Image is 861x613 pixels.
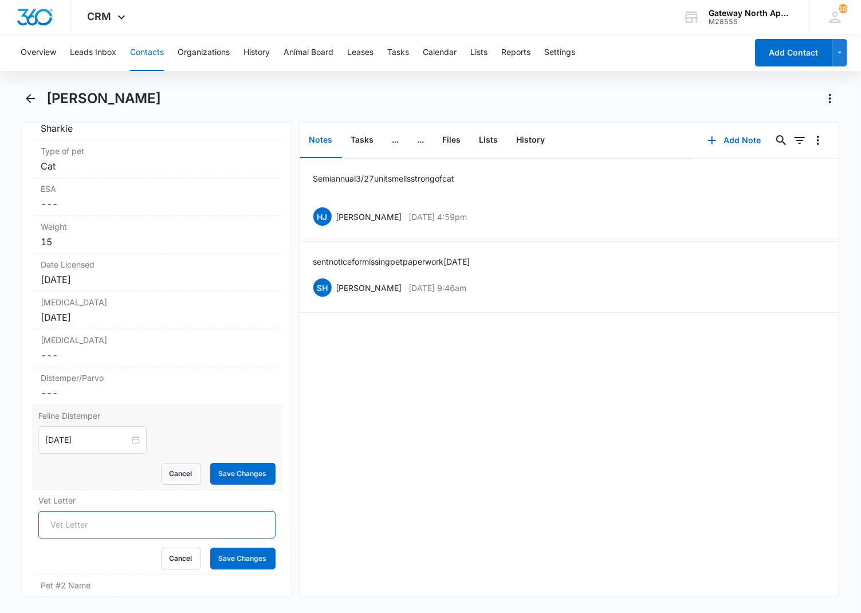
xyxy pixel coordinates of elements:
[41,372,273,384] label: Distemper/Parvo
[161,548,201,569] button: Cancel
[41,197,273,211] dd: ---
[32,140,282,178] div: Type of petCat
[300,123,342,158] button: Notes
[470,123,508,158] button: Lists
[313,172,455,184] p: Semi annual 3/27 unit smells strong of cat
[38,410,276,422] label: Feline Distemper
[161,463,201,485] button: Cancel
[41,311,273,324] div: [DATE]
[409,282,467,294] p: [DATE] 9:46am
[313,207,332,226] span: HJ
[501,34,530,71] button: Reports
[41,145,273,157] label: Type of pet
[313,278,332,297] span: SH
[243,34,270,71] button: History
[210,463,276,485] button: Save Changes
[791,131,809,150] button: Filters
[709,9,792,18] div: account name
[336,211,402,223] p: [PERSON_NAME]
[347,34,374,71] button: Leases
[408,123,434,158] button: ...
[470,34,487,71] button: Lists
[32,216,282,254] div: Weight15
[839,4,848,13] span: 106
[46,90,161,107] h1: [PERSON_NAME]
[32,178,282,216] div: ESA---
[41,296,273,308] label: [MEDICAL_DATA]
[21,34,56,71] button: Overview
[508,123,555,158] button: History
[755,39,832,66] button: Add Contact
[41,221,273,233] label: Weight
[41,121,273,135] div: Sharkie
[41,183,273,195] label: ESA
[88,10,112,22] span: CRM
[772,131,791,150] button: Search...
[696,127,772,154] button: Add Note
[32,367,282,405] div: Distemper/Parvo---
[839,4,848,13] div: notifications count
[41,159,273,173] div: Cat
[130,34,164,71] button: Contacts
[32,575,282,612] div: Pet #2 Name[PERSON_NAME]
[178,34,230,71] button: Organizations
[70,34,116,71] button: Leads Inbox
[41,386,273,400] dd: ---
[434,123,470,158] button: Files
[383,123,408,158] button: ...
[284,34,333,71] button: Animal Board
[32,329,282,367] div: [MEDICAL_DATA]---
[38,494,276,506] label: Vet Letter
[709,18,792,26] div: account id
[210,548,276,569] button: Save Changes
[342,123,383,158] button: Tasks
[41,273,273,286] div: [DATE]
[41,594,273,607] div: [PERSON_NAME]
[41,258,273,270] label: Date Licensed
[387,34,409,71] button: Tasks
[336,282,402,294] p: [PERSON_NAME]
[409,211,467,223] p: [DATE] 4:59pm
[41,334,273,346] label: [MEDICAL_DATA]
[32,292,282,329] div: [MEDICAL_DATA][DATE]
[41,235,273,249] div: 15
[38,511,276,539] input: Vet Letter
[32,254,282,292] div: Date Licensed[DATE]
[423,34,457,71] button: Calendar
[41,579,273,591] label: Pet #2 Name
[544,34,575,71] button: Settings
[809,131,827,150] button: Overflow Menu
[41,348,273,362] dd: ---
[45,434,129,446] input: May 8, 2024
[821,89,839,108] button: Actions
[313,256,470,268] p: sent notice for missing pet paperwork [DATE]
[22,89,40,108] button: Back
